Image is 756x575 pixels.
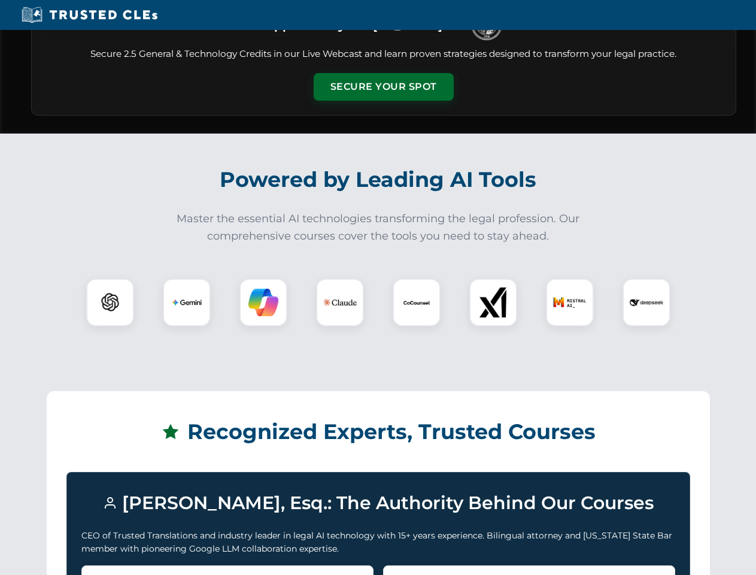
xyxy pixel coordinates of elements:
[323,286,357,319] img: Claude Logo
[81,487,675,519] h3: [PERSON_NAME], Esq.: The Authority Behind Our Courses
[630,286,663,319] img: DeepSeek Logo
[402,287,432,317] img: CoCounsel Logo
[393,279,441,326] div: CoCounsel
[46,47,721,61] p: Secure 2.5 General & Technology Credits in our Live Webcast and learn proven strategies designed ...
[66,411,690,453] h2: Recognized Experts, Trusted Courses
[469,279,517,326] div: xAI
[169,210,588,245] p: Master the essential AI technologies transforming the legal profession. Our comprehensive courses...
[316,279,364,326] div: Claude
[172,287,202,317] img: Gemini Logo
[81,529,675,556] p: CEO of Trusted Translations and industry leader in legal AI technology with 15+ years experience....
[86,279,134,326] div: ChatGPT
[546,279,594,326] div: Mistral AI
[623,279,670,326] div: DeepSeek
[47,159,710,201] h2: Powered by Leading AI Tools
[478,287,508,317] img: xAI Logo
[248,287,278,317] img: Copilot Logo
[163,279,211,326] div: Gemini
[93,285,127,320] img: ChatGPT Logo
[314,73,454,101] button: Secure Your Spot
[553,286,587,319] img: Mistral AI Logo
[239,279,287,326] div: Copilot
[18,6,161,24] img: Trusted CLEs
